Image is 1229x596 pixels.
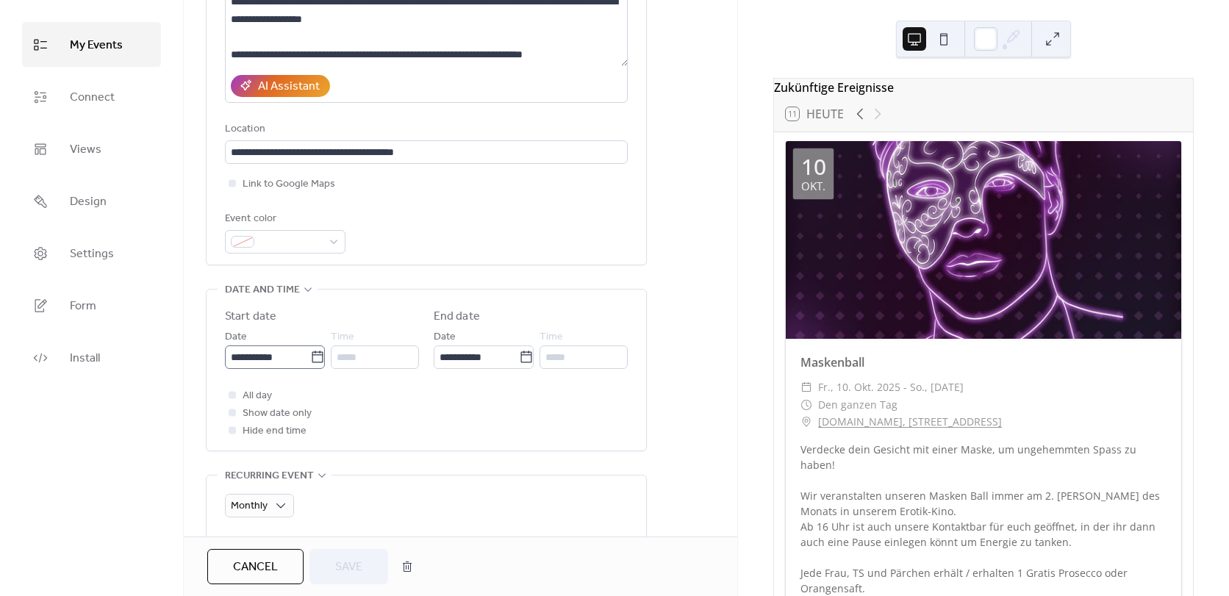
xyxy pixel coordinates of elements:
[70,347,100,370] span: Install
[225,328,247,346] span: Date
[243,405,312,423] span: Show date only
[243,423,307,440] span: Hide end time
[233,559,278,576] span: Cancel
[22,126,161,171] a: Views
[225,467,314,485] span: Recurring event
[801,181,825,192] div: Okt.
[243,176,335,193] span: Link to Google Maps
[818,378,964,396] span: Fr., 10. Okt. 2025 - So., [DATE]
[70,295,96,317] span: Form
[225,121,625,138] div: Location
[786,353,1181,371] div: Maskenball
[801,156,826,178] div: 10
[800,396,812,414] div: ​
[540,328,563,346] span: Time
[231,496,268,516] span: Monthly
[258,78,320,96] div: AI Assistant
[243,387,272,405] span: All day
[70,243,114,265] span: Settings
[818,413,1002,431] a: [DOMAIN_NAME], [STREET_ADDRESS]
[22,231,161,276] a: Settings
[22,22,161,67] a: My Events
[70,34,123,57] span: My Events
[434,328,456,346] span: Date
[231,75,330,97] button: AI Assistant
[800,413,812,431] div: ​
[22,335,161,380] a: Install
[774,79,1193,96] div: Zukünftige Ereignisse
[22,283,161,328] a: Form
[225,308,276,326] div: Start date
[818,396,897,414] span: Den ganzen Tag
[225,210,343,228] div: Event color
[434,308,480,326] div: End date
[70,86,115,109] span: Connect
[800,378,812,396] div: ​
[207,549,304,584] button: Cancel
[22,179,161,223] a: Design
[70,190,107,213] span: Design
[331,328,354,346] span: Time
[22,74,161,119] a: Connect
[225,535,337,553] div: Repeat every
[786,442,1181,596] div: Verdecke dein Gesicht mit einer Maske, um ungehemmten Spass zu haben! Wir veranstalten unseren Ma...
[225,281,300,299] span: Date and time
[70,138,101,161] span: Views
